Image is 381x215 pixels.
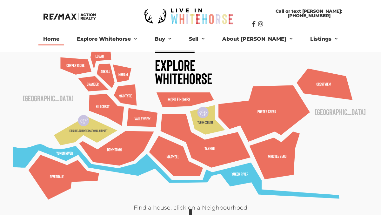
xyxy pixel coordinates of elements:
[38,33,64,45] a: Home
[252,6,366,21] a: Call or text [PERSON_NAME]: [PHONE_NUMBER]
[23,93,74,103] text: [GEOGRAPHIC_DATA]
[258,9,359,18] span: Call or text [PERSON_NAME]: [PHONE_NUMBER]
[13,204,368,212] p: Find a house, click on a Neighbourhood
[168,96,190,102] text: Mobile Homes
[217,33,297,45] a: About [PERSON_NAME]
[155,69,212,87] text: Whitehorse
[155,56,195,74] text: Explore
[150,33,176,45] a: Buy
[305,33,343,45] a: Listings
[315,107,366,117] text: [GEOGRAPHIC_DATA]
[184,33,210,45] a: Sell
[16,33,365,45] nav: Menu
[72,33,142,45] a: Explore Whitehorse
